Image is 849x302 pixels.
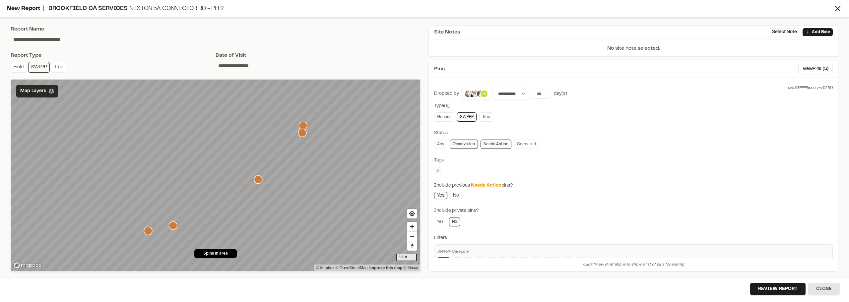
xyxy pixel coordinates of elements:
[434,182,833,189] div: Include previous pins?
[403,266,419,270] a: Maxar
[808,283,840,295] button: Close
[437,249,830,255] div: SWPPP Category
[479,112,493,122] a: Tree
[48,6,128,11] span: Brookfield CA Services
[434,167,441,174] button: Edit Tags
[461,88,491,100] button: +2
[407,241,417,251] button: Reset bearing to north
[434,28,460,36] span: Site Notes
[453,257,461,267] a: A
[472,90,480,98] img: Sinuhe Perez
[11,25,421,33] div: Report Name
[575,257,583,267] a: L
[482,91,487,97] p: +2
[169,221,177,230] div: Map marker
[407,231,417,241] button: Zoom out
[254,175,263,184] div: Map marker
[407,209,417,218] button: Find my location
[822,65,828,73] span: ( 5 )
[543,257,551,267] a: I
[407,241,417,251] span: Reset bearing to north
[316,266,334,270] a: Mapbox
[11,80,420,271] canvas: Map
[203,251,228,257] span: 5 pins in area
[434,217,446,226] a: Yes
[336,266,368,270] a: OpenStreetMap
[768,28,801,36] button: Select Note
[369,266,402,270] a: Map feedback
[798,64,833,74] button: ViewPins (5)
[554,257,561,267] a: J
[434,130,833,137] div: Status
[532,257,540,267] a: H
[464,257,473,267] a: B
[434,207,833,214] div: Include private pins?
[407,222,417,231] button: Zoom in
[812,29,830,35] p: Add Note
[450,192,462,199] a: No
[216,51,421,59] div: Date of Visit
[434,65,445,73] span: Pins
[299,122,307,130] div: Map marker
[471,184,501,188] span: Needs Action
[434,112,454,122] a: General
[434,192,447,199] a: Yes
[298,129,307,137] div: Map marker
[396,254,417,261] div: 300 ft
[475,257,484,267] a: C
[434,234,833,242] div: Filters
[144,227,153,235] div: Map marker
[481,140,511,149] a: Needs Action
[514,140,539,149] a: Corrected
[464,90,472,98] img: Wayne Lee
[457,112,477,122] a: SWPPP
[450,140,478,149] a: Observation
[498,257,506,267] a: E
[7,4,833,13] div: New Report
[437,257,450,267] a: Any
[554,90,567,97] div: day(s)
[788,85,833,91] div: Last SWPPP Report on [DATE]
[429,258,838,271] div: Click "View Pins" above to show a list of pins for editing
[434,102,833,110] div: Type(s)
[434,90,459,97] div: Dropped by
[449,217,460,226] a: No
[487,257,495,267] a: D
[429,44,838,56] p: No site note selected.
[434,140,447,149] a: Any
[468,90,476,98] img: Colin Brown
[750,283,806,295] button: Review Report
[434,157,833,164] div: Tags
[509,257,517,267] a: F
[129,6,224,11] span: Nexton 5A Connector Rd - Ph 2
[476,90,484,98] img: Donald Jones
[11,51,216,59] div: Report Type
[564,257,572,267] a: K
[520,257,529,267] a: G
